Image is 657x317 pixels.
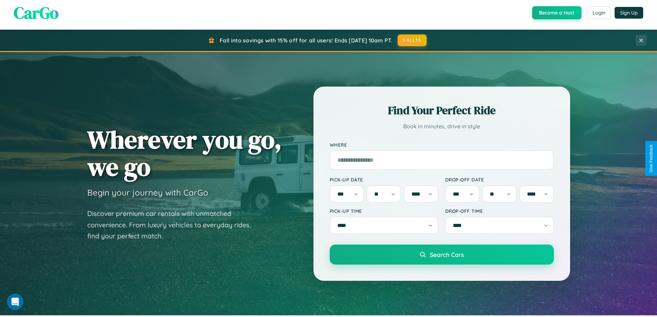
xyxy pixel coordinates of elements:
h2: Find Your Perfect Ride [330,103,554,118]
label: Where [330,142,554,148]
p: Book in minutes, drive in style [330,121,554,131]
span: Search Cars [430,251,464,258]
span: CarGo [14,1,59,24]
span: Fall into savings with 15% off for all users! Ends [DATE] 10am PT. [220,37,392,44]
iframe: Intercom live chat [7,294,23,310]
h1: Wherever you go, we go [87,126,282,180]
label: Drop-off Date [445,177,554,182]
label: Drop-off Time [445,208,554,214]
button: Become a Host [532,6,581,19]
p: Discover premium car rentals with unmatched convenience. From luxury vehicles to everyday rides, ... [87,208,260,242]
button: FALL15 [398,34,427,46]
label: Pick-up Time [330,208,438,214]
h3: Begin your journey with CarGo [87,187,208,198]
div: Give Feedback [649,145,654,172]
button: Login [587,7,611,19]
label: Pick-up Date [330,177,438,182]
button: Sign Up [615,7,643,19]
button: Search Cars [330,245,554,265]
